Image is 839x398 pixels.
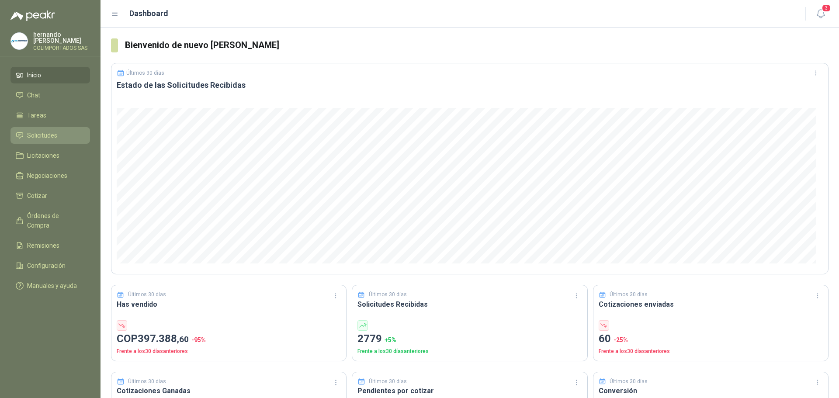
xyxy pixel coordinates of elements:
h3: Pendientes por cotizar [357,385,582,396]
p: COP [117,331,341,347]
h3: Estado de las Solicitudes Recibidas [117,80,823,90]
p: Frente a los 30 días anteriores [117,347,341,356]
span: Chat [27,90,40,100]
h3: Has vendido [117,299,341,310]
p: COLIMPORTADOS SAS [33,45,90,51]
a: Inicio [10,67,90,83]
span: 3 [822,4,831,12]
a: Chat [10,87,90,104]
span: Configuración [27,261,66,270]
a: Negociaciones [10,167,90,184]
span: ,60 [177,334,189,344]
p: 2779 [357,331,582,347]
p: Frente a los 30 días anteriores [357,347,582,356]
p: Últimos 30 días [369,377,407,386]
span: Cotizar [27,191,47,201]
a: Configuración [10,257,90,274]
span: Remisiones [27,241,59,250]
a: Solicitudes [10,127,90,144]
h3: Solicitudes Recibidas [357,299,582,310]
button: 3 [813,6,829,22]
span: + 5 % [385,336,396,343]
img: Company Logo [11,33,28,49]
span: Solicitudes [27,131,57,140]
p: Últimos 30 días [128,377,166,386]
a: Órdenes de Compra [10,208,90,234]
span: Negociaciones [27,171,67,180]
a: Remisiones [10,237,90,254]
img: Logo peakr [10,10,55,21]
h3: Conversión [599,385,823,396]
h3: Bienvenido de nuevo [PERSON_NAME] [125,38,829,52]
span: -95 % [191,336,206,343]
span: Inicio [27,70,41,80]
span: Tareas [27,111,46,120]
h3: Cotizaciones enviadas [599,299,823,310]
h1: Dashboard [129,7,168,20]
p: hernando [PERSON_NAME] [33,31,90,44]
p: Últimos 30 días [126,70,164,76]
h3: Cotizaciones Ganadas [117,385,341,396]
p: Últimos 30 días [369,291,407,299]
p: Últimos 30 días [128,291,166,299]
p: Frente a los 30 días anteriores [599,347,823,356]
span: Órdenes de Compra [27,211,82,230]
span: -25 % [614,336,628,343]
span: Licitaciones [27,151,59,160]
p: Últimos 30 días [610,377,648,386]
a: Cotizar [10,187,90,204]
p: Últimos 30 días [610,291,648,299]
a: Licitaciones [10,147,90,164]
span: 397.388 [138,332,189,345]
span: Manuales y ayuda [27,281,77,291]
a: Tareas [10,107,90,124]
a: Manuales y ayuda [10,277,90,294]
p: 60 [599,331,823,347]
